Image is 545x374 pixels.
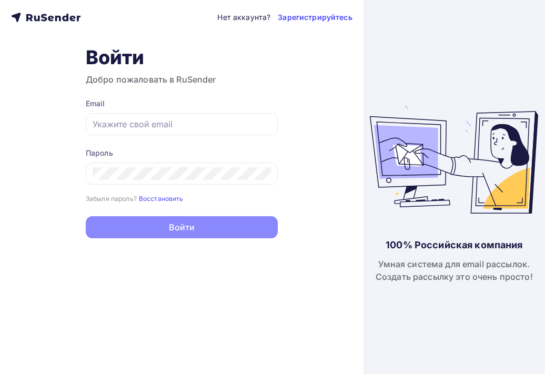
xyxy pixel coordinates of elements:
div: Нет аккаунта? [217,12,270,23]
h3: Добро пожаловать в RuSender [86,73,278,86]
a: Восстановить [139,194,184,203]
input: Укажите свой email [93,118,271,130]
h1: Войти [86,46,278,69]
div: Умная система для email рассылок. Создать рассылку это очень просто! [376,258,533,283]
button: Войти [86,216,278,238]
div: Email [86,98,278,109]
small: Восстановить [139,195,184,203]
div: 100% Российская компания [386,239,522,251]
div: Пароль [86,148,278,158]
small: Забыли пароль? [86,195,137,203]
a: Зарегистрируйтесь [278,12,352,23]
